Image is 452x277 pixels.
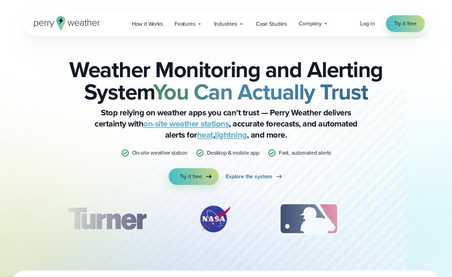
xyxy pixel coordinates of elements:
[169,168,219,185] a: Try it free
[190,202,239,236] img: NASA.svg
[143,117,229,130] a: on-site weather stations
[58,58,394,103] h2: Weather Monitoring and Alerting System
[58,202,156,236] img: Turner-Construction_1.svg
[379,202,435,236] img: PGA.svg
[132,20,163,28] span: How it Works
[58,202,394,240] div: slideshow
[132,149,187,157] p: On-site weather station
[226,172,272,181] span: Explore the system
[386,15,425,32] a: Try it free
[299,19,322,28] span: Company
[394,19,417,28] span: Try it free
[126,17,169,31] a: How it Works
[215,129,247,141] a: lightning
[379,202,435,236] div: 4 of 12
[279,149,331,157] p: Fast, automated alerts
[256,20,287,28] span: Case Studies
[214,20,237,28] span: Industries
[272,202,345,236] img: MLB.svg
[197,129,213,141] a: heat
[272,202,345,236] div: 3 of 12
[175,20,195,28] span: Features
[87,107,365,140] p: Stop relying on weather apps you can’t trust — Perry Weather delivers certainty with , accurate f...
[360,19,375,27] span: Log in
[360,19,375,28] a: Log in
[207,149,259,157] p: Desktop & mobile app
[58,202,156,236] div: 1 of 12
[153,75,368,108] strong: You Can Actually Trust
[180,172,202,181] span: Try it free
[250,17,293,31] a: Case Studies
[226,168,283,185] a: Explore the system
[190,202,239,236] div: 2 of 12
